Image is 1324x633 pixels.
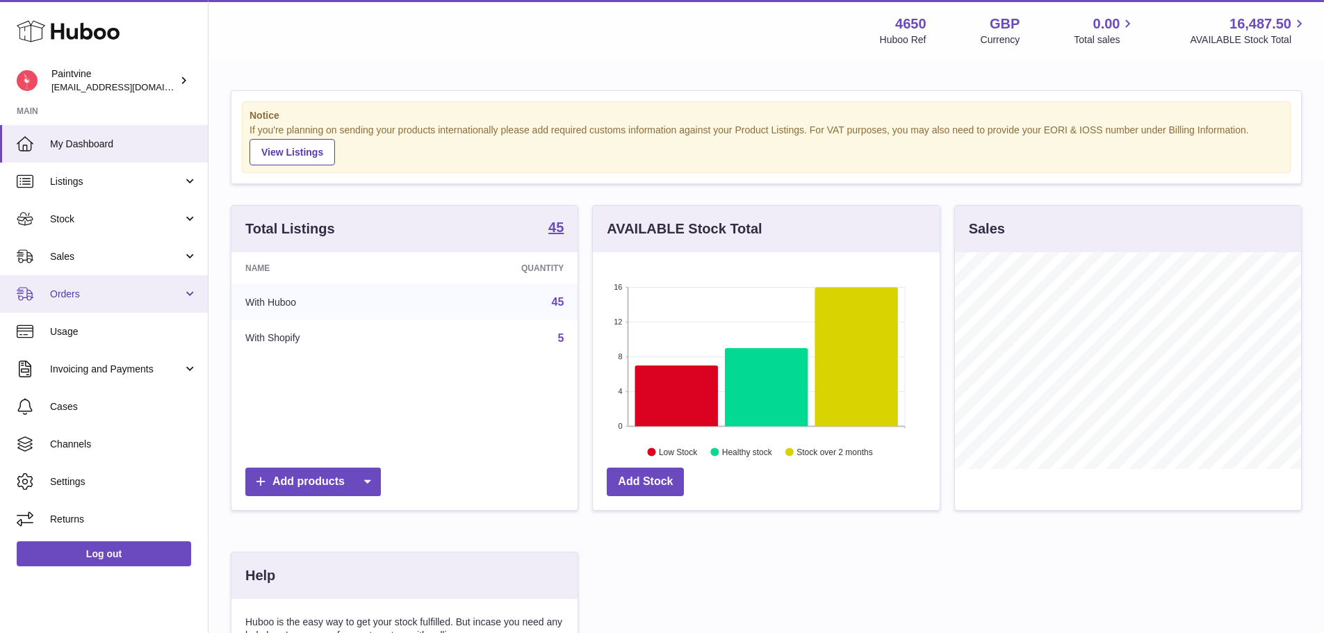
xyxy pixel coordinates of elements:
[659,447,698,457] text: Low Stock
[895,15,926,33] strong: 4650
[250,124,1283,165] div: If you're planning on sending your products internationally please add required customs informati...
[1074,15,1136,47] a: 0.00 Total sales
[50,138,197,151] span: My Dashboard
[50,175,183,188] span: Listings
[1190,15,1307,47] a: 16,487.50 AVAILABLE Stock Total
[557,332,564,344] a: 5
[880,33,926,47] div: Huboo Ref
[1229,15,1291,33] span: 16,487.50
[552,296,564,308] a: 45
[50,363,183,376] span: Invoicing and Payments
[981,33,1020,47] div: Currency
[1093,15,1120,33] span: 0.00
[245,468,381,496] a: Add products
[51,81,204,92] span: [EMAIL_ADDRESS][DOMAIN_NAME]
[245,566,275,585] h3: Help
[17,70,38,91] img: euan@paintvine.co.uk
[231,320,418,356] td: With Shopify
[619,422,623,430] text: 0
[607,220,762,238] h3: AVAILABLE Stock Total
[722,447,773,457] text: Healthy stock
[231,252,418,284] th: Name
[17,541,191,566] a: Log out
[50,475,197,488] span: Settings
[607,468,684,496] a: Add Stock
[548,220,564,237] a: 45
[250,139,335,165] a: View Listings
[990,15,1020,33] strong: GBP
[614,283,623,291] text: 16
[548,220,564,234] strong: 45
[50,513,197,526] span: Returns
[969,220,1005,238] h3: Sales
[250,109,1283,122] strong: Notice
[50,400,197,413] span: Cases
[50,250,183,263] span: Sales
[50,325,197,338] span: Usage
[614,318,623,326] text: 12
[51,67,177,94] div: Paintvine
[1190,33,1307,47] span: AVAILABLE Stock Total
[418,252,578,284] th: Quantity
[797,447,873,457] text: Stock over 2 months
[231,284,418,320] td: With Huboo
[245,220,335,238] h3: Total Listings
[50,213,183,226] span: Stock
[1074,33,1136,47] span: Total sales
[619,387,623,395] text: 4
[619,352,623,361] text: 8
[50,438,197,451] span: Channels
[50,288,183,301] span: Orders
